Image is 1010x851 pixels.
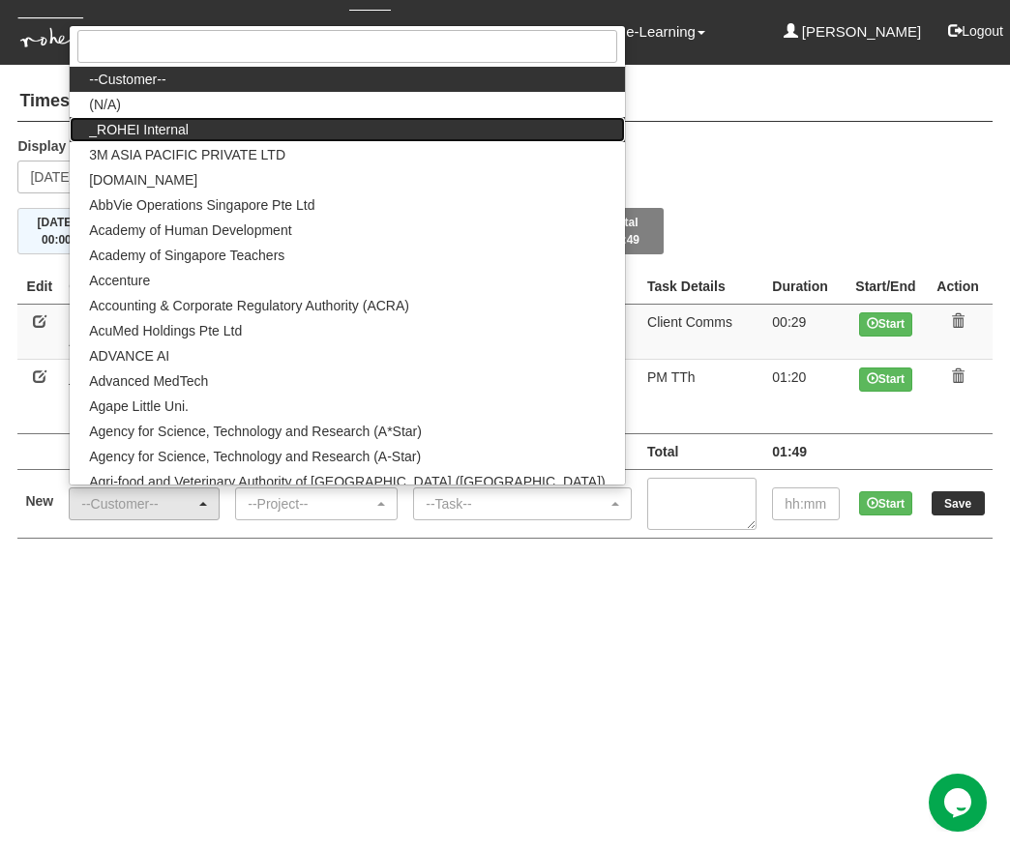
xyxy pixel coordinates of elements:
[859,312,912,337] button: Start
[413,487,632,520] button: --Task--
[764,433,847,469] td: 01:49
[109,10,164,54] a: People
[929,774,991,832] iframe: chat widget
[235,487,398,520] button: --Project--
[426,494,608,514] div: --Task--
[89,170,197,190] span: [DOMAIN_NAME]
[17,82,992,122] h4: Timesheets
[89,472,605,491] span: Agri-food and Veterinary Authority of [GEOGRAPHIC_DATA] ([GEOGRAPHIC_DATA])
[17,136,143,156] label: Display the week of
[192,10,241,54] a: Leave
[772,487,840,520] input: hh:mm
[89,271,150,290] span: Accenture
[89,120,189,139] span: _ROHEI Internal
[764,269,847,305] th: Duration
[42,233,72,247] span: 00:00
[89,246,284,265] span: Academy of Singapore Teachers
[538,10,600,54] a: Training
[61,269,227,305] th: Client
[418,10,511,54] a: Performance
[89,95,121,114] span: (N/A)
[81,494,195,514] div: --Customer--
[61,304,227,359] td: Government Technology Agency (GovTech)
[89,371,208,391] span: Advanced MedTech
[89,447,421,466] span: Agency for Science, Technology and Research (A-Star)
[349,10,391,55] a: Time
[932,491,985,515] input: Save
[89,145,285,164] span: 3M ASIA PACIFIC PRIVATE LTD
[61,359,227,433] td: _ROHEI Internal
[89,296,409,315] span: Accounting & Corporate Regulatory Authority (ACRA)
[859,491,912,515] button: Start
[924,269,993,305] th: Action
[847,269,923,305] th: Start/End
[17,208,95,254] button: [DATE]00:00
[859,367,912,392] button: Start
[17,208,992,254] div: Timesheet Week Summary
[89,321,242,340] span: AcuMed Holdings Pte Ltd
[764,359,847,433] td: 01:20
[17,269,61,305] th: Edit
[268,10,322,54] a: Claims
[639,304,764,359] td: Client Comms
[639,269,764,305] th: Task Details
[89,195,314,215] span: AbbVie Operations Singapore Pte Ltd
[248,494,373,514] div: --Project--
[25,491,53,511] label: New
[89,220,291,240] span: Academy of Human Development
[89,422,422,441] span: Agency for Science, Technology and Research (A*Star)
[89,346,169,366] span: ADVANCE AI
[77,30,616,63] input: Search
[639,359,764,433] td: PM TTh
[647,444,678,459] b: Total
[89,70,165,89] span: --Customer--
[784,10,922,54] a: [PERSON_NAME]
[626,10,705,54] a: e-Learning
[764,304,847,359] td: 00:29
[89,396,189,416] span: Agape Little Uni.
[69,487,220,520] button: --Customer--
